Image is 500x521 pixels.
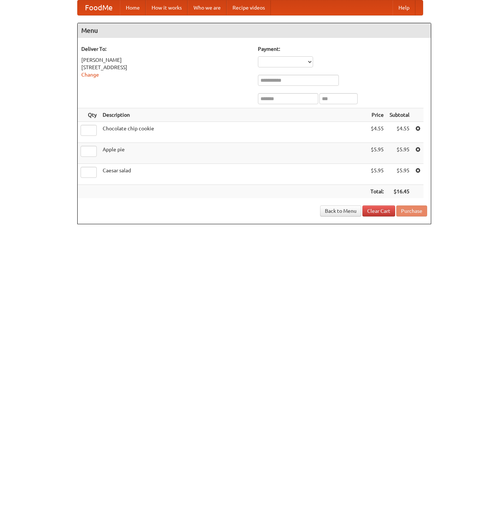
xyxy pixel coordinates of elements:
[387,164,412,185] td: $5.95
[320,205,361,217] a: Back to Menu
[368,185,387,198] th: Total:
[362,205,395,217] a: Clear Cart
[368,108,387,122] th: Price
[81,45,251,53] h5: Deliver To:
[81,64,251,71] div: [STREET_ADDRESS]
[396,205,427,217] button: Purchase
[120,0,146,15] a: Home
[81,56,251,64] div: [PERSON_NAME]
[100,122,368,143] td: Chocolate chip cookie
[100,108,368,122] th: Description
[387,143,412,164] td: $5.95
[387,185,412,198] th: $16.45
[368,143,387,164] td: $5.95
[387,108,412,122] th: Subtotal
[146,0,188,15] a: How it works
[258,45,427,53] h5: Payment:
[393,0,415,15] a: Help
[100,143,368,164] td: Apple pie
[78,0,120,15] a: FoodMe
[227,0,271,15] a: Recipe videos
[368,164,387,185] td: $5.95
[368,122,387,143] td: $4.55
[78,108,100,122] th: Qty
[387,122,412,143] td: $4.55
[188,0,227,15] a: Who we are
[100,164,368,185] td: Caesar salad
[78,23,431,38] h4: Menu
[81,72,99,78] a: Change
